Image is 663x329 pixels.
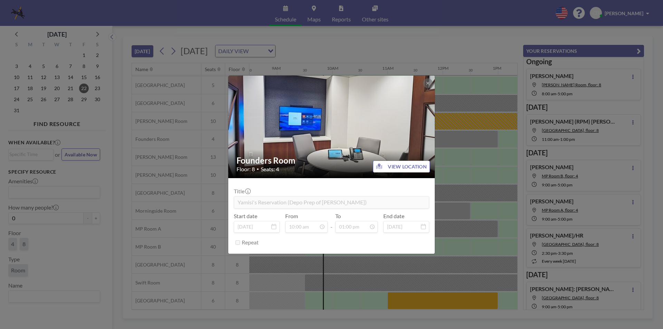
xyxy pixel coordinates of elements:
label: To [335,213,341,220]
label: End date [383,213,404,220]
label: Title [234,188,250,195]
span: • [257,166,259,172]
span: Floor: 8 [237,166,255,173]
button: VIEW LOCATION [373,161,430,173]
h2: Founders Room [237,155,427,166]
input: (No title) [234,196,429,208]
span: - [330,215,333,230]
span: Seats: 4 [261,166,279,173]
img: 537.jpg [228,49,435,204]
label: Repeat [242,239,259,246]
label: Start date [234,213,257,220]
label: From [285,213,298,220]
